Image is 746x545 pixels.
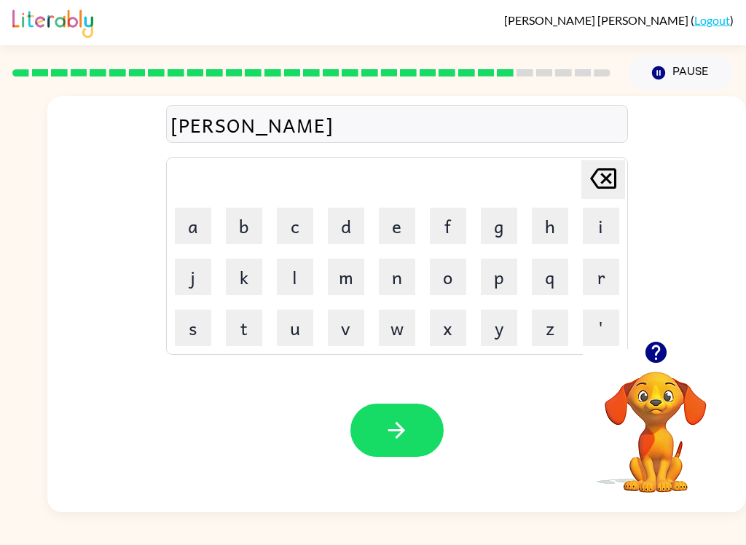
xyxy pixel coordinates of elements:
[628,56,734,90] button: Pause
[481,310,517,346] button: y
[226,310,262,346] button: t
[328,259,364,295] button: m
[328,310,364,346] button: v
[277,310,313,346] button: u
[532,310,568,346] button: z
[12,6,93,38] img: Literably
[504,13,691,27] span: [PERSON_NAME] [PERSON_NAME]
[532,259,568,295] button: q
[379,208,415,244] button: e
[277,208,313,244] button: c
[430,259,466,295] button: o
[532,208,568,244] button: h
[379,259,415,295] button: n
[583,259,619,295] button: r
[175,259,211,295] button: j
[430,208,466,244] button: f
[175,208,211,244] button: a
[583,208,619,244] button: i
[583,349,729,495] video: Your browser must support playing .mp4 files to use Literably. Please try using another browser.
[226,259,262,295] button: k
[277,259,313,295] button: l
[175,310,211,346] button: s
[379,310,415,346] button: w
[481,259,517,295] button: p
[481,208,517,244] button: g
[583,310,619,346] button: '
[226,208,262,244] button: b
[694,13,730,27] a: Logout
[170,109,624,140] div: [PERSON_NAME]
[430,310,466,346] button: x
[504,13,734,27] div: ( )
[328,208,364,244] button: d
